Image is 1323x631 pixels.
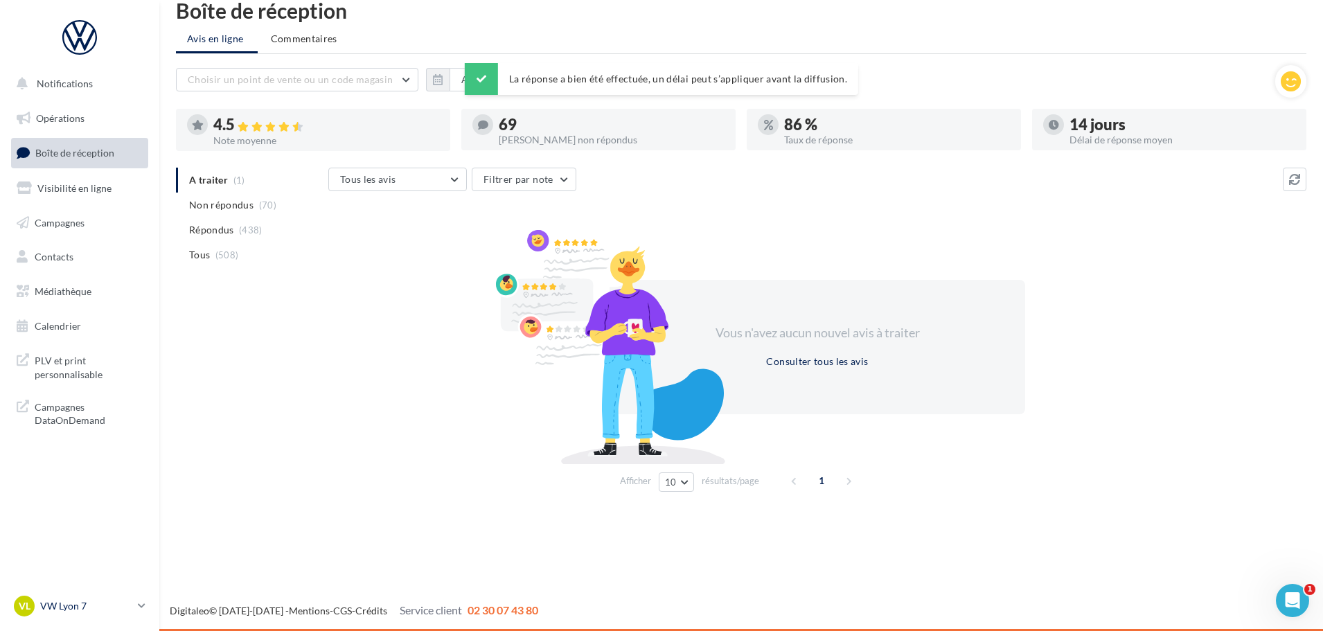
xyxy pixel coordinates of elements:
a: Médiathèque [8,277,151,306]
span: Répondus [189,223,234,237]
span: (438) [239,224,263,235]
button: 10 [659,472,694,492]
a: Contacts [8,242,151,272]
span: Boîte de réception [35,147,114,159]
button: Consulter tous les avis [761,353,873,370]
span: 1 [810,470,833,492]
span: Choisir un point de vente ou un code magasin [188,73,393,85]
button: Filtrer par note [472,168,576,191]
span: VL [19,599,30,613]
div: Taux de réponse [784,135,1010,145]
a: Opérations [8,104,151,133]
button: Tous les avis [328,168,467,191]
p: VW Lyon 7 [40,599,132,613]
span: Service client [400,603,462,616]
span: Commentaires [271,32,337,46]
button: Notifications [8,69,145,98]
span: Calendrier [35,320,81,332]
div: [PERSON_NAME] non répondus [499,135,725,145]
span: Tous les avis [340,173,396,185]
div: 69 [499,117,725,132]
span: Visibilité en ligne [37,182,112,194]
div: Note moyenne [213,136,439,145]
span: PLV et print personnalisable [35,351,143,381]
span: Non répondus [189,198,254,212]
span: résultats/page [702,474,759,488]
span: © [DATE]-[DATE] - - - [170,605,538,616]
div: 4.5 [213,117,439,133]
button: Au total [450,68,510,91]
span: Campagnes [35,216,85,228]
span: Campagnes DataOnDemand [35,398,143,427]
span: Tous [189,248,210,262]
span: Médiathèque [35,285,91,297]
a: Visibilité en ligne [8,174,151,203]
span: (70) [259,199,276,211]
span: Afficher [620,474,651,488]
a: CGS [333,605,352,616]
div: La réponse a bien été effectuée, un délai peut s’appliquer avant la diffusion. [465,63,858,95]
button: Au total [426,68,510,91]
span: Contacts [35,251,73,263]
a: Crédits [355,605,387,616]
a: Boîte de réception [8,138,151,168]
span: (508) [215,249,239,260]
a: Campagnes [8,208,151,238]
iframe: Intercom live chat [1276,584,1309,617]
a: PLV et print personnalisable [8,346,151,386]
div: Délai de réponse moyen [1069,135,1295,145]
div: 86 % [784,117,1010,132]
a: VL VW Lyon 7 [11,593,148,619]
a: Calendrier [8,312,151,341]
span: Opérations [36,112,85,124]
span: Notifications [37,78,93,89]
a: Mentions [289,605,330,616]
span: 02 30 07 43 80 [468,603,538,616]
span: 10 [665,477,677,488]
div: Vous n'avez aucun nouvel avis à traiter [698,324,936,342]
span: 1 [1304,584,1315,595]
div: 14 jours [1069,117,1295,132]
a: Digitaleo [170,605,209,616]
a: Campagnes DataOnDemand [8,392,151,433]
button: Choisir un point de vente ou un code magasin [176,68,418,91]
